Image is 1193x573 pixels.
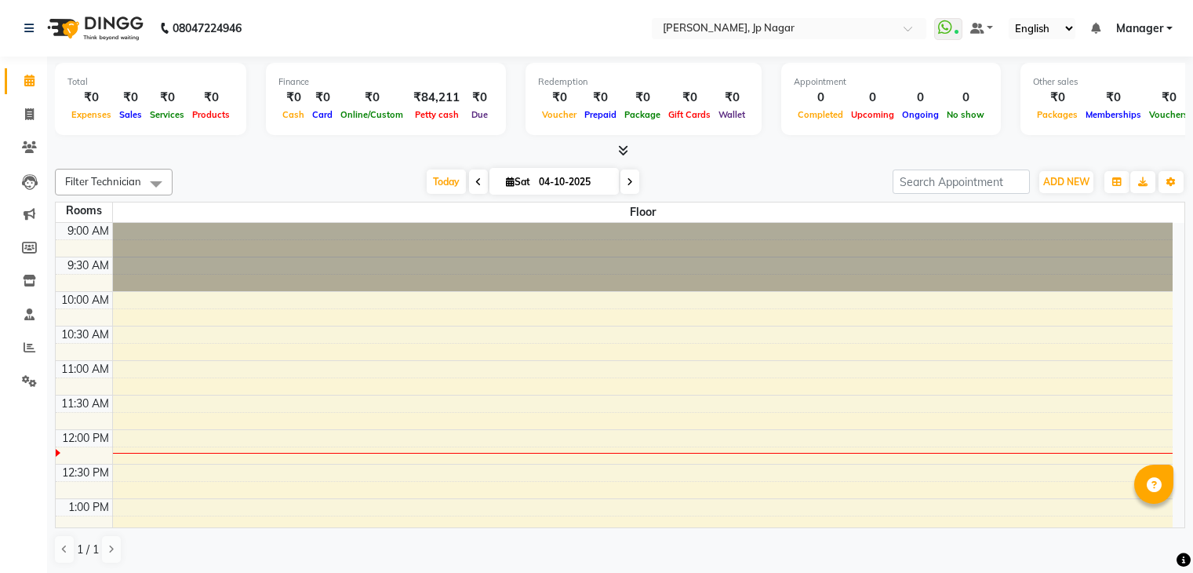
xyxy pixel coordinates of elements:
[77,542,99,558] span: 1 / 1
[898,89,943,107] div: 0
[466,89,493,107] div: ₹0
[620,89,664,107] div: ₹0
[146,109,188,120] span: Services
[794,75,988,89] div: Appointment
[308,89,336,107] div: ₹0
[467,109,492,120] span: Due
[898,109,943,120] span: Ongoing
[411,109,463,120] span: Petty cash
[715,109,749,120] span: Wallet
[538,89,580,107] div: ₹0
[794,109,847,120] span: Completed
[664,109,715,120] span: Gift Cards
[847,89,898,107] div: 0
[336,89,407,107] div: ₹0
[115,109,146,120] span: Sales
[113,203,1173,222] span: Floor
[407,89,466,107] div: ₹84,211
[427,170,466,194] span: Today
[58,396,112,412] div: 11:30 AM
[1039,171,1093,193] button: ADD NEW
[502,176,534,188] span: Sat
[580,89,620,107] div: ₹0
[58,292,112,308] div: 10:00 AM
[534,170,613,194] input: 2025-10-04
[278,75,493,89] div: Finance
[1082,109,1145,120] span: Memberships
[538,75,749,89] div: Redemption
[67,75,234,89] div: Total
[278,89,308,107] div: ₹0
[1043,176,1089,188] span: ADD NEW
[847,109,898,120] span: Upcoming
[1033,109,1082,120] span: Packages
[59,465,112,481] div: 12:30 PM
[715,89,749,107] div: ₹0
[1033,89,1082,107] div: ₹0
[40,6,147,50] img: logo
[1145,109,1192,120] span: Vouchers
[580,109,620,120] span: Prepaid
[58,327,112,343] div: 10:30 AM
[943,89,988,107] div: 0
[188,109,234,120] span: Products
[146,89,188,107] div: ₹0
[173,6,242,50] b: 08047224946
[59,430,112,447] div: 12:00 PM
[67,89,115,107] div: ₹0
[67,109,115,120] span: Expenses
[64,257,112,274] div: 9:30 AM
[64,223,112,239] div: 9:00 AM
[893,170,1030,194] input: Search Appointment
[664,89,715,107] div: ₹0
[56,203,112,219] div: Rooms
[308,109,336,120] span: Card
[794,89,847,107] div: 0
[65,175,141,188] span: Filter Technician
[1082,89,1145,107] div: ₹0
[115,89,146,107] div: ₹0
[65,499,112,516] div: 1:00 PM
[620,109,664,120] span: Package
[336,109,407,120] span: Online/Custom
[943,109,988,120] span: No show
[1145,89,1192,107] div: ₹0
[188,89,234,107] div: ₹0
[58,361,112,378] div: 11:00 AM
[538,109,580,120] span: Voucher
[278,109,308,120] span: Cash
[1127,510,1177,557] iframe: chat widget
[1116,20,1163,37] span: Manager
